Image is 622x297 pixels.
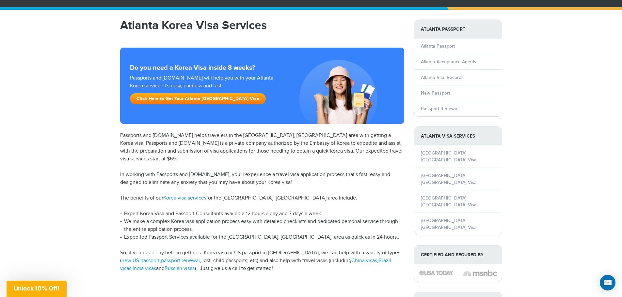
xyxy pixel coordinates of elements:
a: China visas [351,258,377,264]
strong: Atlanta Passport [414,20,502,38]
a: Passport Renewal [421,106,458,111]
a: Atlanta Passport [421,43,455,49]
p: In working with Passports and [DOMAIN_NAME], you'll experience a travel visa application process ... [120,171,404,186]
a: India visas [133,265,156,272]
a: Korea visa services [163,195,206,201]
a: [GEOGRAPHIC_DATA] [GEOGRAPHIC_DATA] Visa [421,173,477,185]
a: [GEOGRAPHIC_DATA] [GEOGRAPHIC_DATA] Visa [421,150,477,163]
a: [GEOGRAPHIC_DATA] [GEOGRAPHIC_DATA] Visa [421,195,477,208]
a: Atlanta Vital Records [421,75,464,80]
strong: Certified and Secured by [414,245,502,264]
span: Unlock 10% Off! [14,285,59,292]
a: Russian visas [165,265,195,272]
div: Unlock 10% Off! [7,281,67,297]
div: Open Intercom Messenger [600,275,615,290]
p: The benefits of our for the [GEOGRAPHIC_DATA], [GEOGRAPHIC_DATA] area include: [120,194,404,202]
a: New Passport [421,90,450,96]
strong: Do you need a Korea Visa inside 8 weeks? [130,64,394,72]
h1: Atlanta Korea Visa Services [120,20,404,31]
a: Atlanta Acceptance Agents [421,59,476,65]
div: Passports and [DOMAIN_NAME] will help you with your Atlanta Korea service. It's easy, painless an... [127,74,285,108]
p: Passports and [DOMAIN_NAME] helps travelers in the [GEOGRAPHIC_DATA], [GEOGRAPHIC_DATA] area with... [120,132,404,163]
a: passport renewal [161,258,200,264]
a: [GEOGRAPHIC_DATA] [GEOGRAPHIC_DATA] Visa [421,218,477,230]
a: Brazil visas [120,258,391,272]
li: Expert Korea Visa and Passport Consultants available 12 hours a day and 7 days a week. [120,210,404,218]
a: new US passport [121,258,160,264]
img: image description [463,269,497,277]
a: Click Here to Get Your Atlanta [GEOGRAPHIC_DATA] Visa [130,93,266,104]
li: Expedited Passport Services available for the [GEOGRAPHIC_DATA], [GEOGRAPHIC_DATA] area as quick ... [120,233,404,241]
p: So, if you need any help in getting a Korea visa or US passport in [GEOGRAPHIC_DATA], we can help... [120,249,404,273]
li: We make a complex Korea visa application process easy with detailed checklists and dedicated pers... [120,218,404,233]
img: image description [419,271,453,275]
strong: Atlanta Visa Services [414,127,502,145]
